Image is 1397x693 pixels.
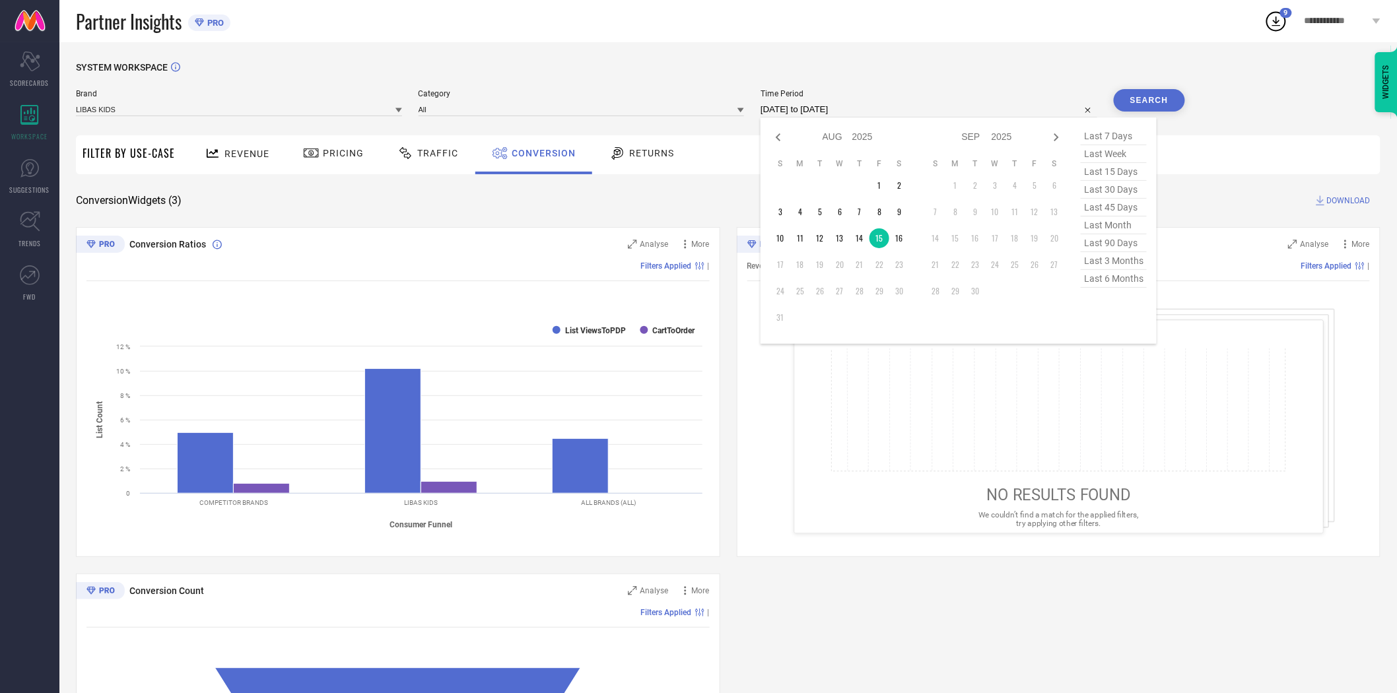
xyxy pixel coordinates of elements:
td: Fri Sep 19 2025 [1025,228,1044,248]
td: Sun Sep 14 2025 [926,228,945,248]
th: Sunday [926,158,945,169]
span: last 45 days [1081,199,1147,216]
td: Sat Aug 02 2025 [889,176,909,195]
td: Mon Sep 22 2025 [945,255,965,275]
span: Revenue [224,148,269,159]
td: Sun Aug 24 2025 [770,281,790,301]
span: PRO [204,18,224,28]
td: Tue Aug 12 2025 [810,228,830,248]
th: Thursday [850,158,869,169]
td: Tue Sep 16 2025 [965,228,985,248]
td: Wed Sep 24 2025 [985,255,1005,275]
td: Wed Aug 13 2025 [830,228,850,248]
span: Filters Applied [1301,261,1352,271]
td: Mon Sep 29 2025 [945,281,965,301]
th: Monday [945,158,965,169]
span: Conversion Ratios [129,239,206,249]
div: Premium [76,236,125,255]
th: Friday [1025,158,1044,169]
text: 8 % [120,392,130,399]
td: Sun Aug 31 2025 [770,308,790,327]
span: NO RESULTS FOUND [986,486,1130,504]
span: Category [419,89,745,98]
span: Conversion Widgets ( 3 ) [76,194,182,207]
div: Open download list [1264,9,1288,33]
button: Search [1114,89,1185,112]
td: Sat Aug 09 2025 [889,202,909,222]
span: last week [1081,145,1147,163]
text: 12 % [116,343,130,350]
svg: Zoom [1288,240,1297,249]
span: SCORECARDS [11,78,50,88]
text: List ViewsToPDP [565,326,626,335]
th: Friday [869,158,889,169]
th: Monday [790,158,810,169]
span: | [708,261,710,271]
td: Sun Aug 10 2025 [770,228,790,248]
span: SYSTEM WORKSPACE [76,62,168,73]
text: COMPETITOR BRANDS [199,499,268,506]
td: Sat Sep 06 2025 [1044,176,1064,195]
td: Thu Sep 04 2025 [1005,176,1025,195]
span: last 90 days [1081,234,1147,252]
span: Filters Applied [641,261,692,271]
div: Previous month [770,129,786,145]
span: More [1352,240,1370,249]
td: Fri Sep 05 2025 [1025,176,1044,195]
td: Sat Sep 20 2025 [1044,228,1064,248]
span: FWD [24,292,36,302]
text: 6 % [120,416,130,424]
th: Tuesday [965,158,985,169]
td: Thu Aug 28 2025 [850,281,869,301]
td: Thu Aug 14 2025 [850,228,869,248]
td: Wed Aug 27 2025 [830,281,850,301]
th: Wednesday [830,158,850,169]
span: Brand [76,89,402,98]
span: last 3 months [1081,252,1147,270]
span: Time Period [761,89,1097,98]
text: CartToOrder [653,326,696,335]
td: Mon Aug 04 2025 [790,202,810,222]
span: Analyse [640,240,669,249]
tspan: List Count [96,401,105,438]
div: Premium [76,582,125,602]
span: More [692,240,710,249]
span: More [692,586,710,595]
span: | [708,608,710,617]
td: Tue Sep 09 2025 [965,202,985,222]
td: Fri Aug 29 2025 [869,281,889,301]
td: Fri Aug 01 2025 [869,176,889,195]
td: Wed Aug 06 2025 [830,202,850,222]
span: last month [1081,216,1147,234]
span: | [1368,261,1370,271]
td: Wed Sep 17 2025 [985,228,1005,248]
span: last 30 days [1081,181,1147,199]
span: 9 [1284,9,1288,17]
td: Thu Sep 18 2025 [1005,228,1025,248]
td: Thu Sep 25 2025 [1005,255,1025,275]
text: 0 [126,490,130,497]
td: Fri Aug 15 2025 [869,228,889,248]
span: Partner Insights [76,8,182,35]
td: Sat Sep 27 2025 [1044,255,1064,275]
text: ALL BRANDS (ALL) [582,499,636,506]
td: Fri Aug 08 2025 [869,202,889,222]
span: last 6 months [1081,270,1147,288]
span: last 7 days [1081,127,1147,145]
div: Premium [737,236,786,255]
svg: Zoom [628,240,637,249]
td: Thu Aug 21 2025 [850,255,869,275]
td: Mon Sep 08 2025 [945,202,965,222]
td: Mon Aug 11 2025 [790,228,810,248]
th: Saturday [1044,158,1064,169]
td: Mon Sep 01 2025 [945,176,965,195]
span: Pricing [323,148,364,158]
th: Tuesday [810,158,830,169]
span: WORKSPACE [12,131,48,141]
td: Thu Sep 11 2025 [1005,202,1025,222]
span: Traffic [417,148,458,158]
span: Returns [629,148,674,158]
span: SUGGESTIONS [10,185,50,195]
svg: Zoom [628,586,637,595]
td: Sat Aug 16 2025 [889,228,909,248]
